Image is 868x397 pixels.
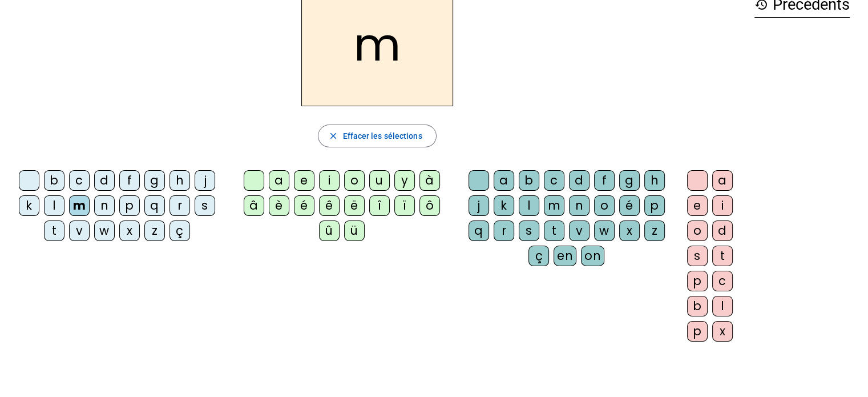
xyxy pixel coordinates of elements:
div: k [494,195,514,216]
div: v [569,220,590,241]
div: x [619,220,640,241]
div: l [712,296,733,316]
div: c [544,170,564,191]
div: x [119,220,140,241]
div: l [519,195,539,216]
div: w [594,220,615,241]
div: a [712,170,733,191]
div: o [594,195,615,216]
div: f [594,170,615,191]
div: a [494,170,514,191]
div: à [419,170,440,191]
div: b [519,170,539,191]
div: t [712,246,733,266]
div: c [712,271,733,291]
div: ü [344,220,365,241]
div: â [244,195,264,216]
div: û [319,220,340,241]
div: h [169,170,190,191]
div: p [687,271,708,291]
div: m [544,195,564,216]
div: b [44,170,64,191]
div: g [144,170,165,191]
div: j [195,170,215,191]
div: s [195,195,215,216]
div: s [519,220,539,241]
div: ô [419,195,440,216]
div: j [469,195,489,216]
div: ë [344,195,365,216]
div: t [44,220,64,241]
div: e [294,170,314,191]
div: u [369,170,390,191]
div: b [687,296,708,316]
div: r [169,195,190,216]
div: o [687,220,708,241]
div: x [712,321,733,342]
div: ç [528,246,549,266]
div: î [369,195,390,216]
div: o [344,170,365,191]
div: d [712,220,733,241]
div: d [94,170,115,191]
div: f [119,170,140,191]
div: ï [394,195,415,216]
div: e [687,195,708,216]
div: a [269,170,289,191]
span: Effacer les sélections [342,129,422,143]
div: p [687,321,708,342]
div: c [69,170,90,191]
div: k [19,195,39,216]
div: on [581,246,604,266]
div: i [712,195,733,216]
div: en [554,246,576,266]
div: ç [169,220,190,241]
div: s [687,246,708,266]
button: Effacer les sélections [318,125,436,147]
div: p [644,195,665,216]
div: n [94,195,115,216]
div: q [144,195,165,216]
div: é [294,195,314,216]
div: n [569,195,590,216]
div: y [394,170,415,191]
div: è [269,195,289,216]
div: é [619,195,640,216]
div: l [44,195,64,216]
div: m [69,195,90,216]
div: i [319,170,340,191]
div: d [569,170,590,191]
div: q [469,220,489,241]
div: w [94,220,115,241]
div: h [644,170,665,191]
div: g [619,170,640,191]
div: t [544,220,564,241]
div: v [69,220,90,241]
div: r [494,220,514,241]
div: ê [319,195,340,216]
mat-icon: close [328,131,338,141]
div: z [144,220,165,241]
div: p [119,195,140,216]
div: z [644,220,665,241]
